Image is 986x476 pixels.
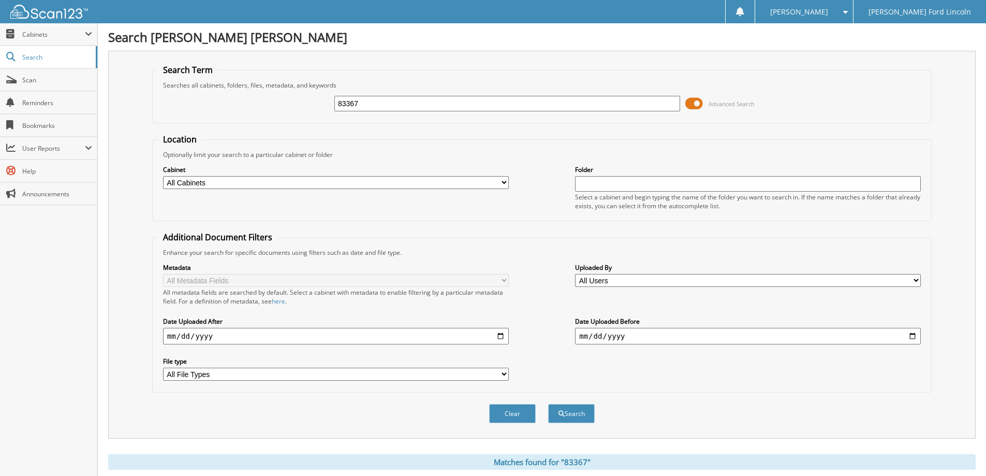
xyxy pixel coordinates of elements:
[22,76,92,84] span: Scan
[158,232,277,243] legend: Additional Document Filters
[22,190,92,198] span: Announcements
[10,5,88,19] img: scan123-logo-white.svg
[709,100,755,108] span: Advanced Search
[22,121,92,130] span: Bookmarks
[22,167,92,176] span: Help
[158,150,926,159] div: Optionally limit your search to a particular cabinet or folder
[548,404,595,423] button: Search
[272,297,285,306] a: here
[770,9,828,15] span: [PERSON_NAME]
[108,454,976,470] div: Matches found for "83367"
[575,317,921,326] label: Date Uploaded Before
[108,28,976,46] h1: Search [PERSON_NAME] [PERSON_NAME]
[158,134,202,145] legend: Location
[575,263,921,272] label: Uploaded By
[489,404,536,423] button: Clear
[163,317,509,326] label: Date Uploaded After
[22,144,85,153] span: User Reports
[158,248,926,257] div: Enhance your search for specific documents using filters such as date and file type.
[869,9,971,15] span: [PERSON_NAME] Ford Lincoln
[575,165,921,174] label: Folder
[163,165,509,174] label: Cabinet
[22,98,92,107] span: Reminders
[163,288,509,306] div: All metadata fields are searched by default. Select a cabinet with metadata to enable filtering b...
[163,357,509,366] label: File type
[163,328,509,344] input: start
[158,64,218,76] legend: Search Term
[22,53,91,62] span: Search
[575,328,921,344] input: end
[163,263,509,272] label: Metadata
[22,30,85,39] span: Cabinets
[575,193,921,210] div: Select a cabinet and begin typing the name of the folder you want to search in. If the name match...
[158,81,926,90] div: Searches all cabinets, folders, files, metadata, and keywords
